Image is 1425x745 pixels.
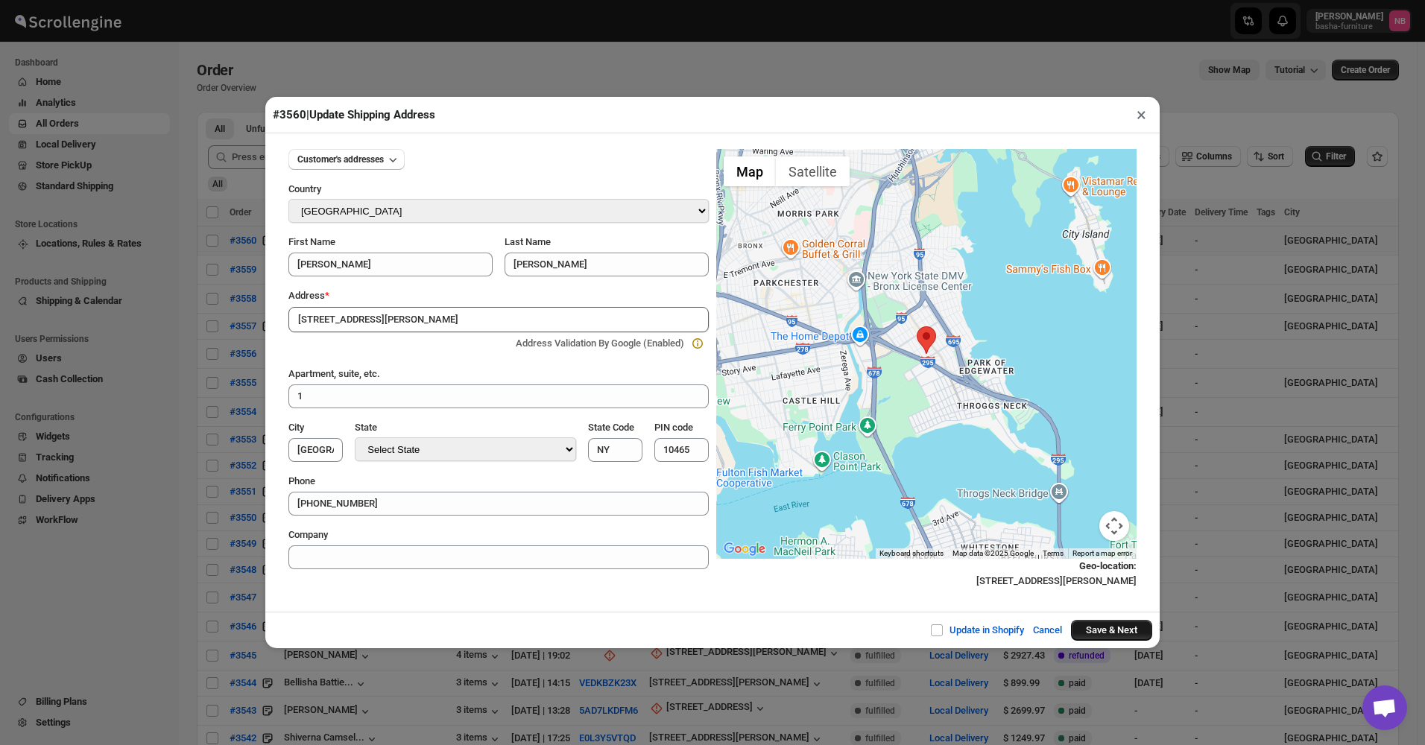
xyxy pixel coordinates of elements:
[654,422,693,433] span: PIN code
[776,156,850,186] button: Show satellite imagery
[921,615,1033,645] button: Update in Shopify
[1099,511,1129,541] button: Map camera controls
[879,548,944,559] button: Keyboard shortcuts
[720,539,769,559] img: Google
[355,420,575,437] div: State
[588,422,634,433] span: State Code
[1131,104,1152,125] button: ×
[288,288,709,303] div: Address
[952,549,1034,557] span: Map data ©2025 Google
[720,539,769,559] a: Open this area in Google Maps (opens a new window)
[288,475,315,486] span: Phone
[288,182,709,199] div: Country
[505,236,551,247] span: Last Name
[950,624,1024,635] span: Update in Shopify
[288,529,328,540] span: Company
[516,337,684,349] span: Address Validation By Google (Enabled)
[1043,549,1064,557] a: Terms (opens in new tab)
[288,149,405,170] button: Customer's addresses
[288,236,335,247] span: First Name
[1024,615,1071,645] button: Cancel
[716,559,1137,589] div: [STREET_ADDRESS][PERSON_NAME]
[724,156,776,186] button: Show street map
[288,368,380,379] span: Apartment, suite, etc.
[1072,549,1132,557] a: Report a map error
[1071,620,1152,641] button: Save & Next
[1079,560,1137,571] b: Geo-location :
[1362,685,1407,730] div: Open chat
[273,108,435,121] span: #3560 | Update Shipping Address
[288,422,304,433] span: City
[288,307,709,332] input: Enter a address
[297,153,384,165] span: Customer's addresses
